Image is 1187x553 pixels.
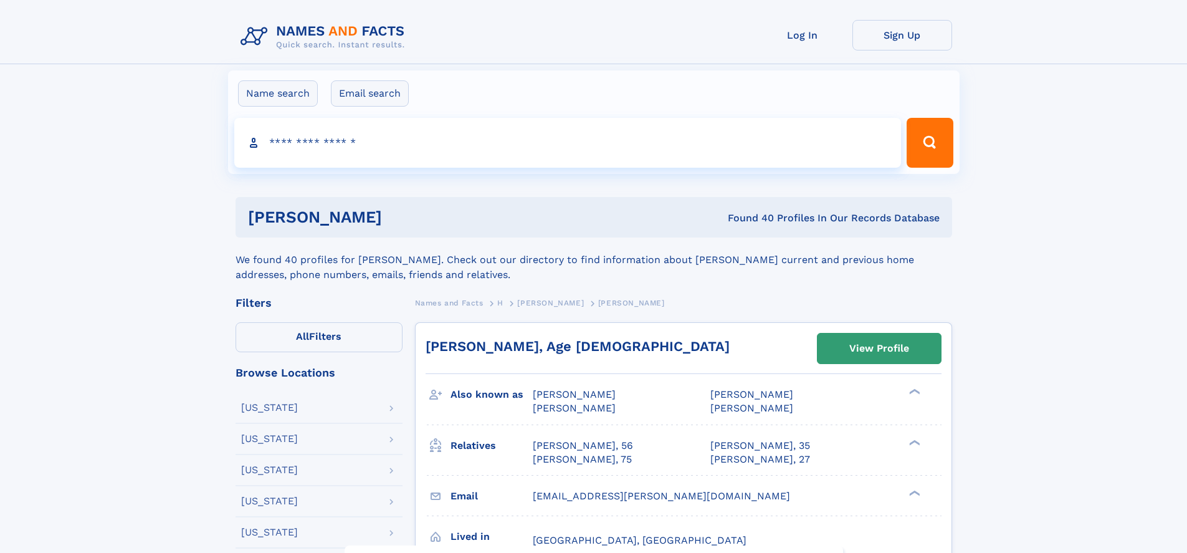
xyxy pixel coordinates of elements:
[533,534,746,546] span: [GEOGRAPHIC_DATA], [GEOGRAPHIC_DATA]
[296,330,309,342] span: All
[710,439,810,453] a: [PERSON_NAME], 35
[906,438,921,446] div: ❯
[236,20,415,54] img: Logo Names and Facts
[907,118,953,168] button: Search Button
[241,496,298,506] div: [US_STATE]
[236,322,403,352] label: Filters
[236,297,403,309] div: Filters
[497,295,503,310] a: H
[248,209,555,225] h1: [PERSON_NAME]
[241,403,298,413] div: [US_STATE]
[906,388,921,396] div: ❯
[533,388,616,400] span: [PERSON_NAME]
[450,435,533,456] h3: Relatives
[533,490,790,502] span: [EMAIL_ADDRESS][PERSON_NAME][DOMAIN_NAME]
[818,334,941,363] a: View Profile
[710,453,810,466] a: [PERSON_NAME], 27
[426,339,730,354] a: [PERSON_NAME], Age [DEMOGRAPHIC_DATA]
[331,80,409,107] label: Email search
[236,238,952,282] div: We found 40 profiles for [PERSON_NAME]. Check out our directory to find information about [PERSON...
[238,80,318,107] label: Name search
[517,295,584,310] a: [PERSON_NAME]
[849,334,909,363] div: View Profile
[415,295,484,310] a: Names and Facts
[710,402,793,414] span: [PERSON_NAME]
[852,20,952,50] a: Sign Up
[598,299,665,307] span: [PERSON_NAME]
[450,486,533,507] h3: Email
[533,402,616,414] span: [PERSON_NAME]
[517,299,584,307] span: [PERSON_NAME]
[234,118,902,168] input: search input
[497,299,503,307] span: H
[241,434,298,444] div: [US_STATE]
[450,526,533,547] h3: Lived in
[236,367,403,378] div: Browse Locations
[555,211,940,225] div: Found 40 Profiles In Our Records Database
[710,388,793,400] span: [PERSON_NAME]
[533,453,632,466] a: [PERSON_NAME], 75
[241,527,298,537] div: [US_STATE]
[241,465,298,475] div: [US_STATE]
[753,20,852,50] a: Log In
[533,439,633,453] a: [PERSON_NAME], 56
[906,489,921,497] div: ❯
[450,384,533,405] h3: Also known as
